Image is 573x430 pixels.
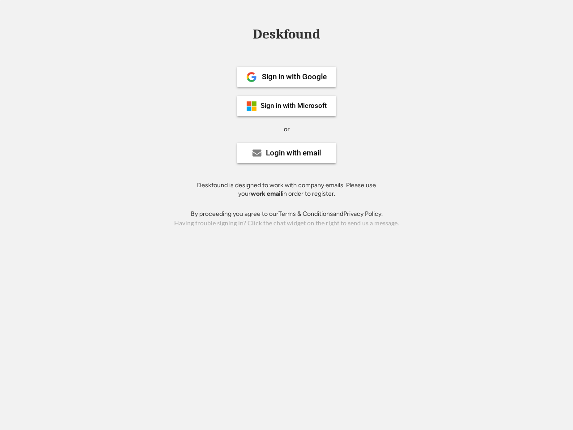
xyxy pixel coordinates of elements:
div: Deskfound [248,27,325,41]
div: Sign in with Microsoft [261,103,327,109]
div: By proceeding you agree to our and [191,210,383,219]
img: 1024px-Google__G__Logo.svg.png [246,72,257,82]
a: Terms & Conditions [278,210,333,218]
div: Deskfound is designed to work with company emails. Please use your in order to register. [186,181,387,198]
div: Sign in with Google [262,73,327,81]
img: ms-symbollockup_mssymbol_19.png [246,101,257,112]
div: or [284,125,290,134]
a: Privacy Policy. [343,210,383,218]
div: Login with email [266,149,321,157]
strong: work email [251,190,282,198]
